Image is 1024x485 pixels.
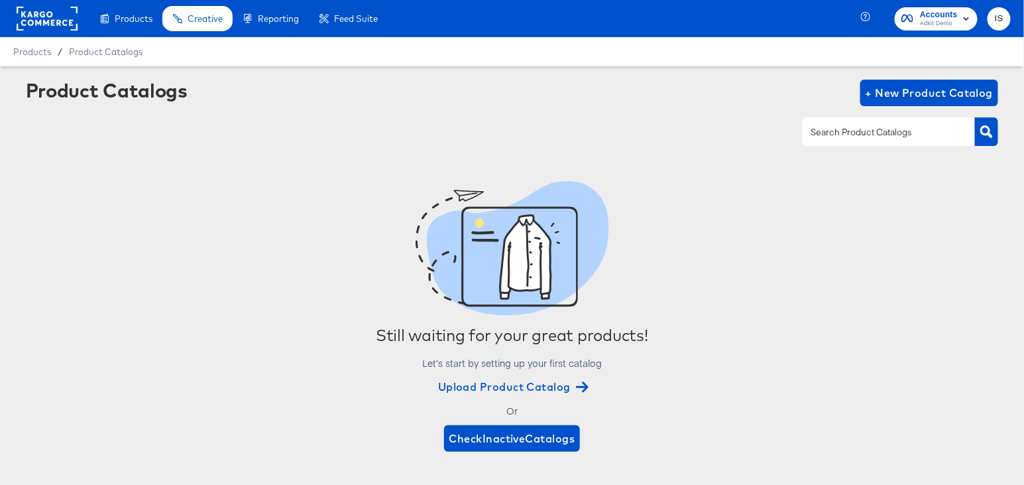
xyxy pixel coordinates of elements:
input: Search Product Catalogs [808,125,949,140]
span: Products [115,13,152,24]
span: IS [993,11,1005,27]
span: Feed Suite [334,13,378,24]
span: Adkit Demo [920,19,958,29]
span: Check Inactive Catalogs [449,429,575,448]
span: Accounts [920,8,958,22]
div: Still waiting for your great products! [376,326,648,344]
button: + New Product Catalog [860,80,999,106]
button: IS [988,7,1011,31]
button: CheckInactiveCatalogs [444,425,581,452]
span: Creative [188,13,223,24]
span: + New Product Catalog [866,84,994,102]
span: / [51,46,69,57]
button: Upload Product Catalog [433,378,591,396]
span: Products [13,46,51,57]
span: Upload Product Catalog [438,378,586,396]
span: Reporting [258,13,299,24]
a: Product Catalogs [69,46,142,57]
button: AccountsAdkit Demo [895,7,978,31]
div: Or [506,406,518,415]
div: Let’s start by setting up your first catalog [422,358,602,368]
div: Product Catalogs [26,80,188,101]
